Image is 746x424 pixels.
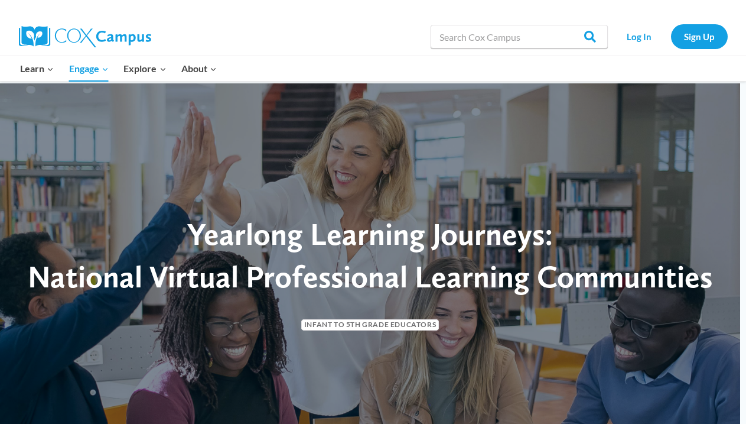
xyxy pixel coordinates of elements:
nav: Primary Navigation [13,56,224,81]
span: Yearlong Learning Journeys: [187,215,553,253]
img: Cox Campus [19,26,151,47]
span: Explore [123,61,166,76]
span: About [181,61,217,76]
span: Engage [69,61,109,76]
input: Search Cox Campus [431,25,608,48]
a: Log In [614,24,665,48]
span: Learn [20,61,54,76]
span: National Virtual Professional Learning Communities [28,258,712,295]
nav: Secondary Navigation [614,24,728,48]
a: Sign Up [671,24,728,48]
span: Infant to 5th Grade Educators [301,319,439,331]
